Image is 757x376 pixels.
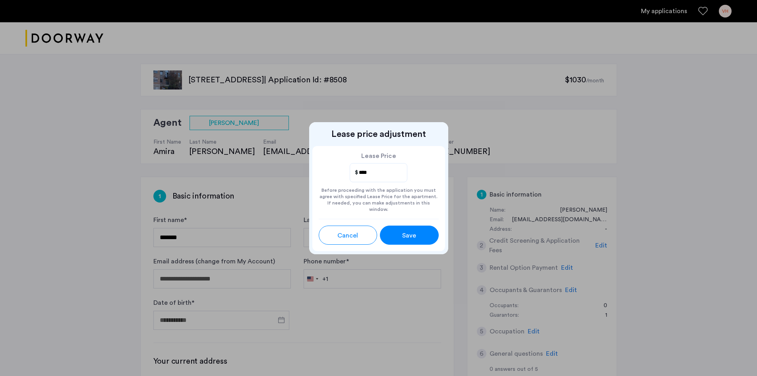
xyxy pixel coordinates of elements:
span: Save [402,231,416,240]
span: Cancel [337,231,358,240]
button: button [319,226,378,245]
h2: Lease price adjustment [312,129,445,140]
div: Before proceeding with the application you must agree with specified Lease Price for the apartmen... [319,182,439,212]
button: button [380,226,439,245]
label: Lease Price [350,152,407,160]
